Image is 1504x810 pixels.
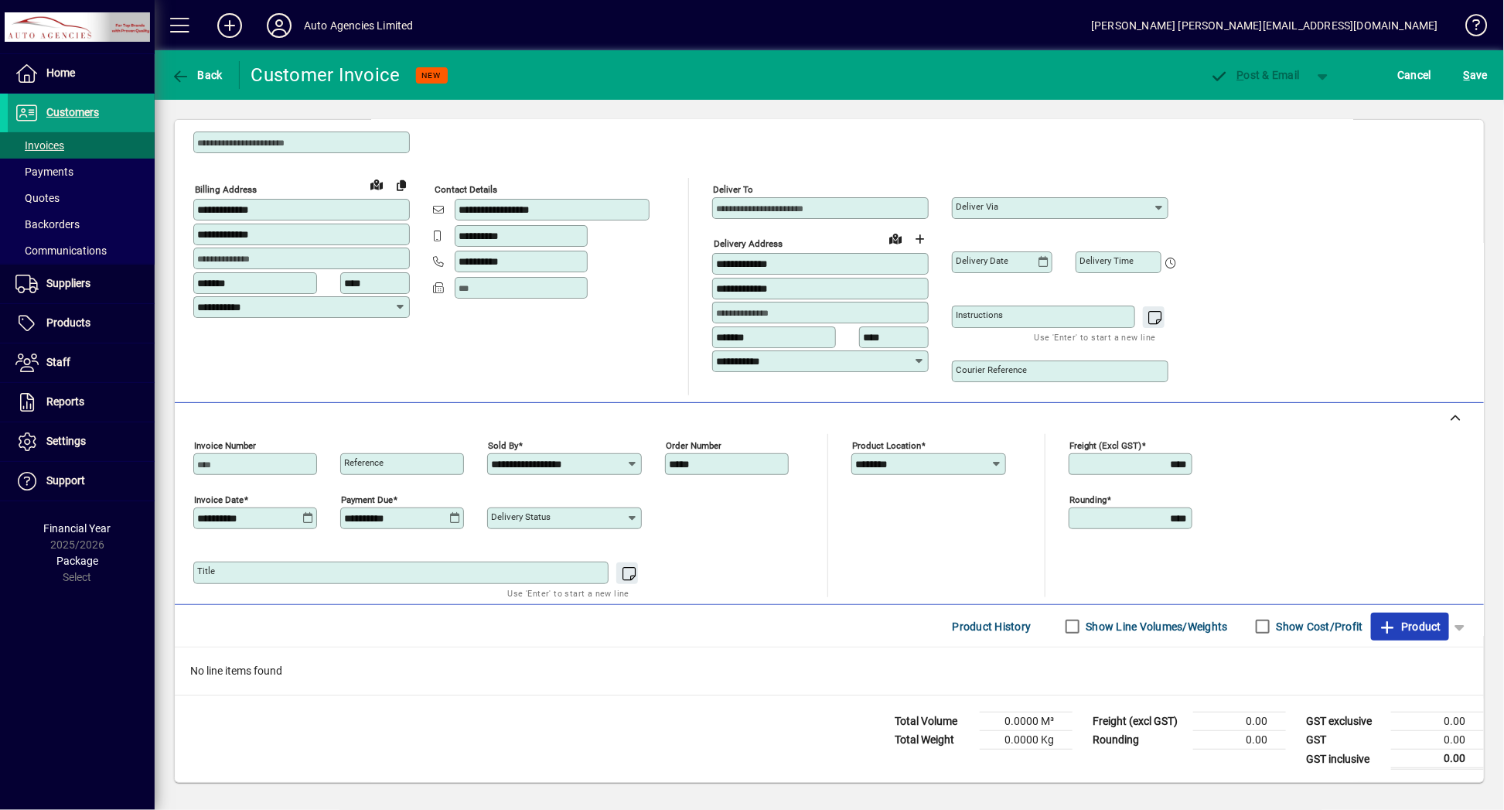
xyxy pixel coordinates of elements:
mat-label: Deliver via [956,201,998,212]
button: Post & Email [1202,61,1308,89]
mat-label: Deliver To [713,184,753,195]
td: 0.00 [1391,731,1484,750]
mat-label: Title [197,566,215,576]
label: Show Line Volumes/Weights [1083,619,1228,634]
div: Customer Invoice [251,63,401,87]
app-page-header-button: Back [155,61,240,89]
span: Suppliers [46,277,90,289]
mat-hint: Use 'Enter' to start a new line [1035,328,1156,346]
a: Payments [8,159,155,185]
td: 0.0000 M³ [980,713,1073,731]
a: Knowledge Base [1454,3,1485,53]
div: No line items found [175,648,1484,695]
mat-label: Invoice number [194,440,256,451]
a: Reports [8,383,155,422]
mat-label: Freight (excl GST) [1069,440,1141,451]
td: 0.00 [1193,713,1286,731]
a: Staff [8,343,155,382]
mat-label: Sold by [488,440,518,451]
td: 0.00 [1391,713,1484,731]
td: Freight (excl GST) [1085,713,1193,731]
a: Home [8,54,155,93]
span: Backorders [15,218,80,231]
td: GST [1298,731,1391,750]
label: Show Cost/Profit [1274,619,1363,634]
button: Choose address [908,227,933,251]
span: Reports [46,395,84,408]
button: Cancel [1394,61,1436,89]
a: Products [8,304,155,343]
span: Communications [15,244,107,257]
mat-label: Product location [852,440,921,451]
a: View on map [883,226,908,251]
button: Save [1460,61,1492,89]
span: Back [171,69,223,81]
span: Financial Year [44,522,111,535]
td: GST exclusive [1298,713,1391,731]
button: Product History [946,613,1038,641]
span: Package [56,555,98,567]
span: Cancel [1398,63,1432,87]
span: Customers [46,106,99,118]
span: ost & Email [1210,69,1300,81]
span: Invoices [15,139,64,152]
span: Support [46,474,85,487]
a: Backorders [8,211,155,238]
td: 0.0000 Kg [980,731,1073,750]
a: Settings [8,422,155,461]
mat-label: Delivery date [956,255,1008,266]
button: Back [167,61,227,89]
span: Products [46,316,90,329]
span: Quotes [15,192,60,204]
button: Copy to Delivery address [389,173,414,197]
button: Add [205,12,254,39]
mat-hint: Use 'Enter' to start a new line [508,584,629,602]
span: Product [1379,614,1441,639]
a: Invoices [8,132,155,159]
span: Home [46,67,75,79]
a: Support [8,462,155,501]
div: [PERSON_NAME] [PERSON_NAME][EMAIL_ADDRESS][DOMAIN_NAME] [1091,13,1438,38]
span: ave [1464,63,1488,87]
a: Communications [8,238,155,264]
button: Profile [254,12,304,39]
a: Quotes [8,185,155,211]
span: Settings [46,435,86,447]
td: Total Weight [887,731,980,750]
mat-label: Rounding [1069,494,1107,505]
mat-label: Instructions [956,309,1003,320]
mat-label: Reference [344,457,384,468]
span: Staff [46,356,70,368]
span: Payments [15,166,73,178]
mat-label: Payment due [341,494,393,505]
td: Rounding [1085,731,1193,750]
td: 0.00 [1193,731,1286,750]
button: Product [1371,613,1449,641]
a: View on map [364,172,389,197]
mat-label: Invoice date [194,494,244,505]
span: Product History [953,614,1032,639]
mat-label: Delivery status [491,511,551,522]
span: P [1237,69,1244,81]
td: Total Volume [887,713,980,731]
div: Auto Agencies Limited [304,13,414,38]
span: NEW [422,70,442,80]
mat-label: Order number [666,440,721,451]
a: Suppliers [8,265,155,303]
td: 0.00 [1391,750,1484,769]
mat-label: Delivery time [1079,255,1134,266]
mat-label: Courier Reference [956,364,1027,375]
td: GST inclusive [1298,750,1391,769]
span: S [1464,69,1470,81]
